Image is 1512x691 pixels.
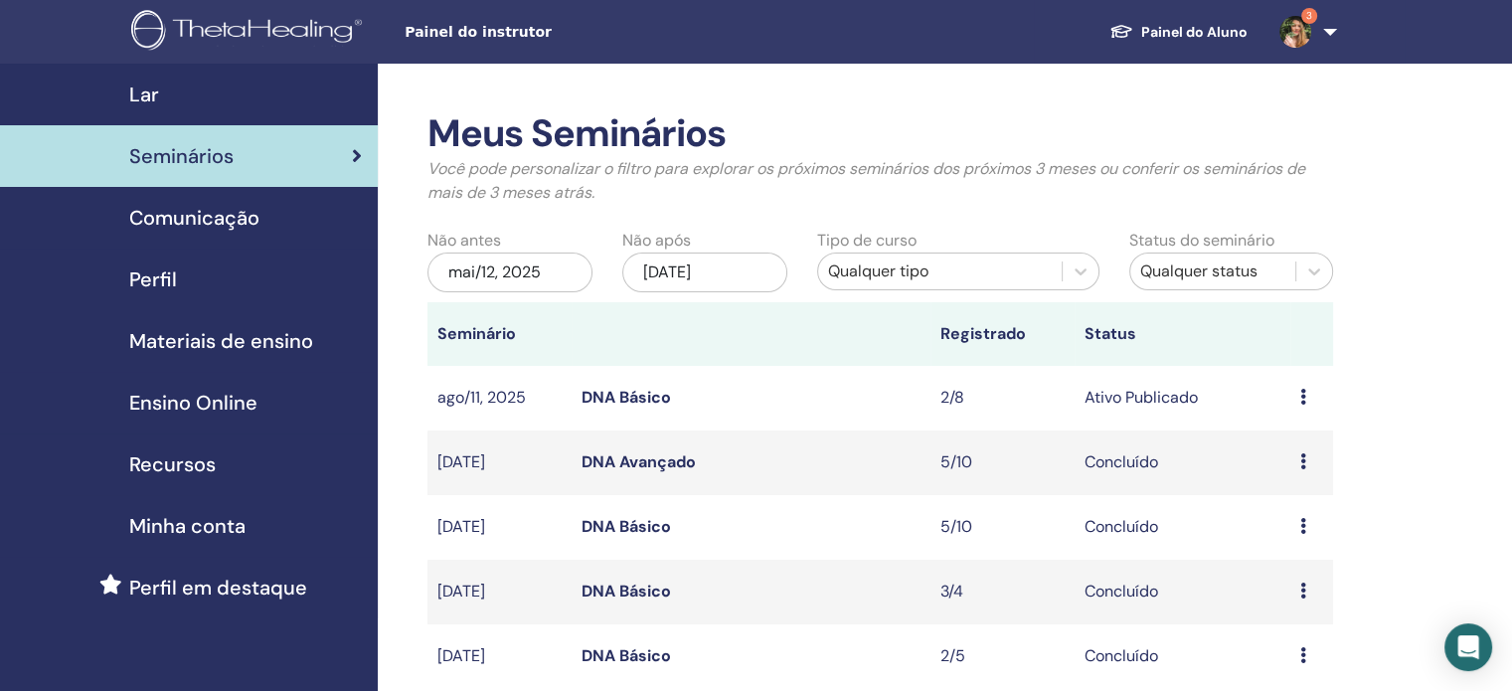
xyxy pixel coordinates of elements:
td: [DATE] [427,495,572,560]
td: Ativo Publicado [1075,366,1290,431]
label: Tipo de curso [817,229,917,253]
span: Seminários [129,141,234,171]
th: Registrado [930,302,1075,366]
td: Concluído [1075,431,1290,495]
span: 3 [1301,8,1317,24]
td: 2/8 [930,366,1075,431]
label: Não antes [427,229,501,253]
a: DNA Básico [582,387,671,408]
div: Qualquer status [1140,259,1285,283]
td: 2/5 [930,624,1075,689]
label: Status do seminário [1129,229,1274,253]
th: Seminário [427,302,572,366]
span: Painel do instrutor [405,22,703,43]
td: [DATE] [427,431,572,495]
th: Status [1075,302,1290,366]
label: Não após [622,229,691,253]
span: Perfil [129,264,177,294]
a: DNA Avançado [582,451,696,472]
div: Qualquer tipo [828,259,1052,283]
div: mai/12, 2025 [427,253,592,292]
span: Lar [129,80,159,109]
td: 5/10 [930,495,1075,560]
td: [DATE] [427,560,572,624]
td: [DATE] [427,624,572,689]
div: Open Intercom Messenger [1444,623,1492,671]
img: logo.png [131,10,369,55]
a: DNA Básico [582,516,671,537]
img: default.jpg [1279,16,1311,48]
a: Painel do Aluno [1093,14,1263,51]
a: DNA Básico [582,581,671,602]
span: Minha conta [129,511,246,541]
span: Ensino Online [129,388,257,418]
span: Recursos [129,449,216,479]
p: Você pode personalizar o filtro para explorar os próximos seminários dos próximos 3 meses ou conf... [427,157,1333,205]
td: ago/11, 2025 [427,366,572,431]
td: Concluído [1075,624,1290,689]
img: graduation-cap-white.svg [1109,23,1133,40]
td: 5/10 [930,431,1075,495]
td: Concluído [1075,560,1290,624]
span: Materiais de ensino [129,326,313,356]
div: [DATE] [622,253,787,292]
a: DNA Básico [582,645,671,666]
span: Comunicação [129,203,259,233]
td: Concluído [1075,495,1290,560]
span: Perfil em destaque [129,573,307,603]
td: 3/4 [930,560,1075,624]
h2: Meus Seminários [427,111,1333,157]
